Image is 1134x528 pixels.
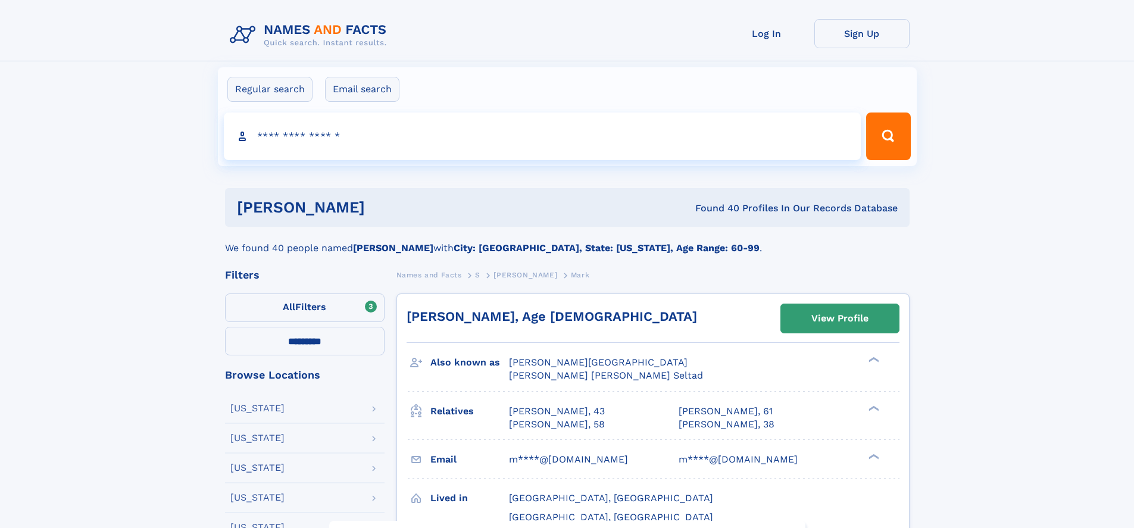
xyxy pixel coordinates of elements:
a: [PERSON_NAME], 43 [509,405,605,418]
div: Filters [225,270,385,280]
h1: [PERSON_NAME] [237,200,530,215]
div: View Profile [811,305,869,332]
span: All [283,301,295,313]
h3: Email [430,449,509,470]
div: ❯ [866,452,880,460]
a: Sign Up [814,19,910,48]
div: ❯ [866,356,880,364]
h3: Relatives [430,401,509,421]
input: search input [224,113,861,160]
img: Logo Names and Facts [225,19,396,51]
a: [PERSON_NAME] [493,267,557,282]
div: We found 40 people named with . [225,227,910,255]
span: [PERSON_NAME] [PERSON_NAME] Seltad [509,370,703,381]
b: [PERSON_NAME] [353,242,433,254]
span: [GEOGRAPHIC_DATA], [GEOGRAPHIC_DATA] [509,511,713,523]
a: S [475,267,480,282]
a: [PERSON_NAME], Age [DEMOGRAPHIC_DATA] [407,309,697,324]
span: [PERSON_NAME][GEOGRAPHIC_DATA] [509,357,688,368]
div: ❯ [866,404,880,412]
a: Log In [719,19,814,48]
div: [US_STATE] [230,433,285,443]
label: Regular search [227,77,313,102]
button: Search Button [866,113,910,160]
label: Filters [225,293,385,322]
div: Found 40 Profiles In Our Records Database [530,202,898,215]
div: Browse Locations [225,370,385,380]
span: S [475,271,480,279]
a: [PERSON_NAME], 61 [679,405,773,418]
label: Email search [325,77,399,102]
span: [GEOGRAPHIC_DATA], [GEOGRAPHIC_DATA] [509,492,713,504]
b: City: [GEOGRAPHIC_DATA], State: [US_STATE], Age Range: 60-99 [454,242,760,254]
div: [US_STATE] [230,404,285,413]
a: [PERSON_NAME], 58 [509,418,605,431]
a: View Profile [781,304,899,333]
div: [US_STATE] [230,463,285,473]
h3: Also known as [430,352,509,373]
span: Mark [571,271,589,279]
a: [PERSON_NAME], 38 [679,418,774,431]
a: Names and Facts [396,267,462,282]
span: [PERSON_NAME] [493,271,557,279]
div: [US_STATE] [230,493,285,502]
h3: Lived in [430,488,509,508]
